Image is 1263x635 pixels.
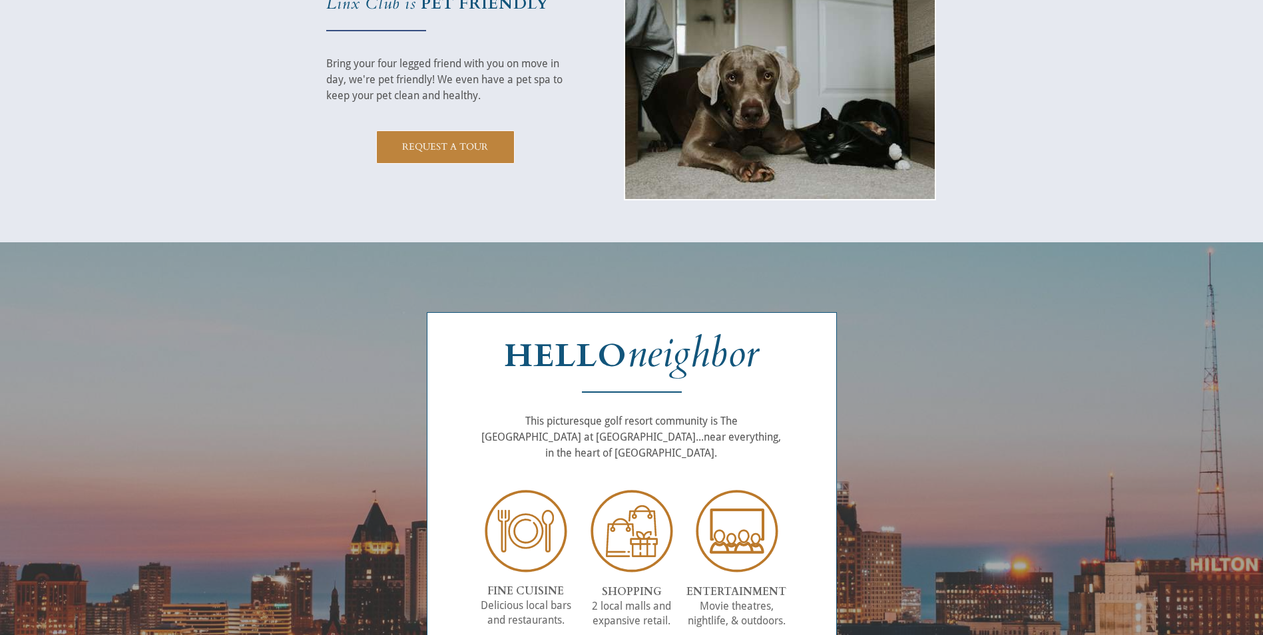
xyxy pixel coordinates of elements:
span: Delicious local bars and restaurants. [481,599,571,626]
strong: HELLO [504,334,627,377]
span: REQUEST A TOUR [377,141,514,152]
span: Bring your four legged friend with you on move in day, we're pet friendly! We even have a pet spa... [326,57,563,102]
span: Movie theatres, nightlife, & outdoors. [688,600,786,627]
strong: SHOPPING [602,584,662,599]
em: neighbor [627,327,759,381]
span: This picturesque golf resort community is The [GEOGRAPHIC_DATA] at [GEOGRAPHIC_DATA]...near every... [481,415,781,459]
strong: ENTERTAINMENT [686,584,786,599]
span: 2 local malls and expansive retail. [592,600,671,627]
a: REQUEST A TOUR [376,130,515,164]
strong: FINE CUISINE [487,584,564,598]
